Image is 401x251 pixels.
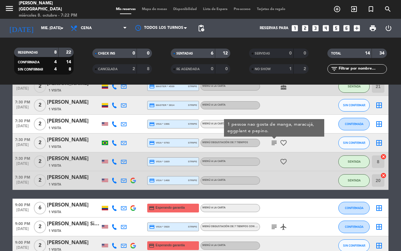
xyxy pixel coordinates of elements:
button: SIN CONFIRMAR [338,137,370,149]
span: CONFIRMADA [345,225,363,228]
i: add_box [353,24,361,32]
span: 7:30 PM [13,98,33,105]
div: 1 pessoa nao gosta de manga, maracujá, eggplant e pepino. [227,121,321,134]
strong: 8 [147,67,151,71]
strong: 2 [133,67,135,71]
i: favorite_border [280,158,287,165]
button: CONFIRMADA [338,202,370,214]
button: SENTADA [338,155,370,168]
span: visa * 1468 [149,178,169,183]
strong: 0 [133,51,135,55]
span: pending_actions [197,24,205,32]
strong: 22 [66,50,72,55]
i: turned_in_not [367,5,375,13]
span: SIN CONFIRMAR [18,68,43,71]
span: 1 Visita [49,163,61,168]
div: [PERSON_NAME] [47,201,100,209]
div: miércoles 8. octubre - 7:22 PM [19,13,96,19]
span: 1 Visita [49,144,61,149]
span: Menú degustación de 7 tiempos [202,141,248,144]
span: stripe [188,103,197,107]
i: credit_card [149,205,154,211]
span: stripe [188,178,197,182]
i: border_all [375,120,383,128]
span: 7:30 PM [13,154,33,162]
span: 2 [34,155,46,168]
span: SENTADA [348,85,361,88]
span: 2 [34,80,46,93]
span: Menú a la carta [202,123,226,125]
i: looks_6 [342,24,351,32]
span: 2 [34,99,46,112]
span: CONFIRMADA [18,61,39,64]
span: RESERVADAS [18,51,38,54]
strong: 4 [54,67,57,71]
div: [PERSON_NAME] [47,174,100,182]
span: SENTADA [348,179,361,182]
button: CONFIRMADA [338,118,370,130]
span: 6 [34,202,46,214]
span: visa * 1986 [149,121,169,127]
span: Menú a la carta [202,160,226,163]
i: border_all [375,139,383,147]
i: credit_card [149,159,155,165]
strong: 0 [289,51,292,55]
div: [PERSON_NAME] [47,98,100,107]
span: 7:30 PM [13,117,33,124]
button: SENTADA [338,80,370,93]
span: visa * 1669 [149,159,169,165]
strong: 2 [304,67,307,71]
i: credit_card [149,84,155,89]
span: master * 4539 [149,84,174,89]
strong: 34 [379,51,386,55]
img: google-logo.png [130,205,136,211]
span: [DATE] [13,227,33,234]
span: 2 [34,118,46,130]
span: Mapa de mesas [139,8,170,11]
span: [DATE] [13,86,33,94]
i: airplanemode_active [280,223,287,231]
span: print [369,24,377,32]
strong: 4 [54,60,57,64]
span: stripe [188,122,197,126]
span: CANCELADA [98,68,117,71]
span: Esperando garantía [156,243,185,248]
span: 9:00 PM [13,220,33,227]
span: Cena [81,26,92,30]
span: 1 Visita [49,182,61,187]
strong: 0 [304,51,307,55]
span: RE AGENDADA [176,68,200,71]
strong: 12 [223,51,229,55]
img: google-logo.png [130,243,136,248]
i: border_all [375,223,383,231]
span: Menú degustación de 7 tiempos con maridaje [202,225,288,228]
button: SENTADA [338,174,370,187]
div: LOG OUT [381,19,396,38]
span: [DATE] [13,105,33,112]
div: [PERSON_NAME] [47,136,100,144]
span: Lista de Espera [200,8,231,11]
span: stripe [188,84,197,88]
span: 1 Visita [49,88,61,93]
i: border_all [375,204,383,212]
span: SENTADAS [176,52,193,55]
i: looks_two [301,24,309,32]
strong: 14 [365,51,370,55]
i: credit_card [149,178,155,183]
i: looks_3 [311,24,320,32]
i: credit_card [149,102,155,108]
strong: 0 [147,51,151,55]
div: [PERSON_NAME] [47,239,100,247]
div: [PERSON_NAME] [47,155,100,163]
span: 9:00 PM [13,201,33,208]
strong: 0 [225,67,229,71]
span: CHECK INS [98,52,115,55]
span: SENTADA [348,160,361,163]
span: Tarjetas de regalo [254,8,289,11]
span: SIN CONFIRMAR [343,141,365,144]
div: [PERSON_NAME][GEOGRAPHIC_DATA] [19,0,96,13]
span: Menú a la carta [202,207,226,209]
span: Esperando garantía [156,205,185,210]
span: SIN CONFIRMAR [343,103,365,107]
span: 2 [34,174,46,187]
